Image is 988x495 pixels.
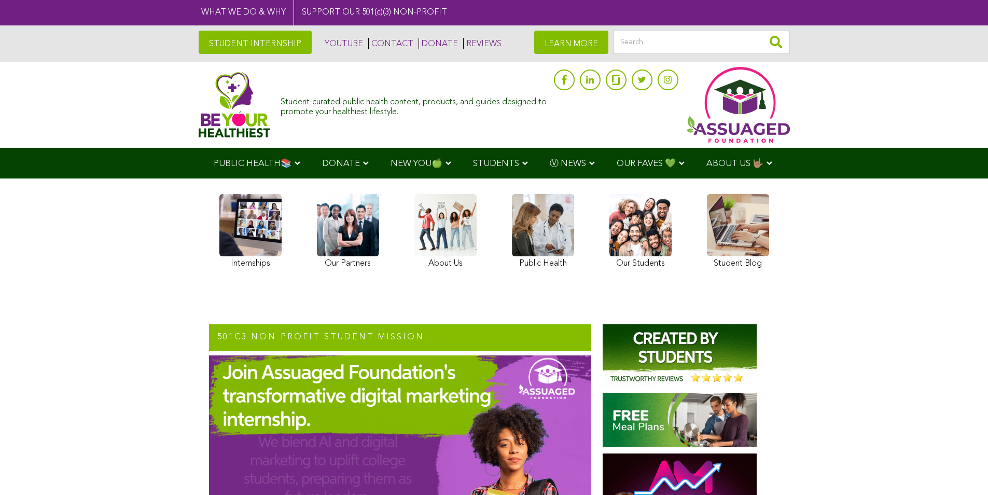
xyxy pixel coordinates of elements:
[603,324,757,387] img: Assuaged-Foundation-Student-Internship-Opportunity-Reviews-Mission-GIPHY-2
[281,92,548,117] div: Student-curated public health content, products, and guides designed to promote your healthiest l...
[214,159,291,168] span: PUBLIC HEALTH📚
[199,31,312,54] a: STUDENT INTERNSHIP
[550,159,586,168] span: Ⓥ NEWS
[603,393,757,447] img: Homepage-Free-Meal-Plans-Assuaged
[199,148,790,178] div: Navigation Menu
[391,159,442,168] span: NEW YOU🍏
[419,38,458,49] a: DONATE
[706,159,763,168] span: ABOUT US 🤟🏽
[463,38,502,49] a: REVIEWS
[368,38,413,49] a: CONTACT
[322,159,360,168] span: DONATE
[473,159,519,168] span: STUDENTS
[199,72,271,137] img: Assuaged
[686,67,790,143] img: Assuaged App
[322,38,363,49] a: YOUTUBE
[617,159,676,168] span: OUR FAVES 💚
[612,75,619,85] img: glassdoor
[936,445,988,495] iframe: Chat Widget
[614,31,790,54] input: Search
[534,31,608,54] a: LEARN MORE
[209,324,591,351] h2: 501c3 NON-PROFIT STUDENT MISSION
